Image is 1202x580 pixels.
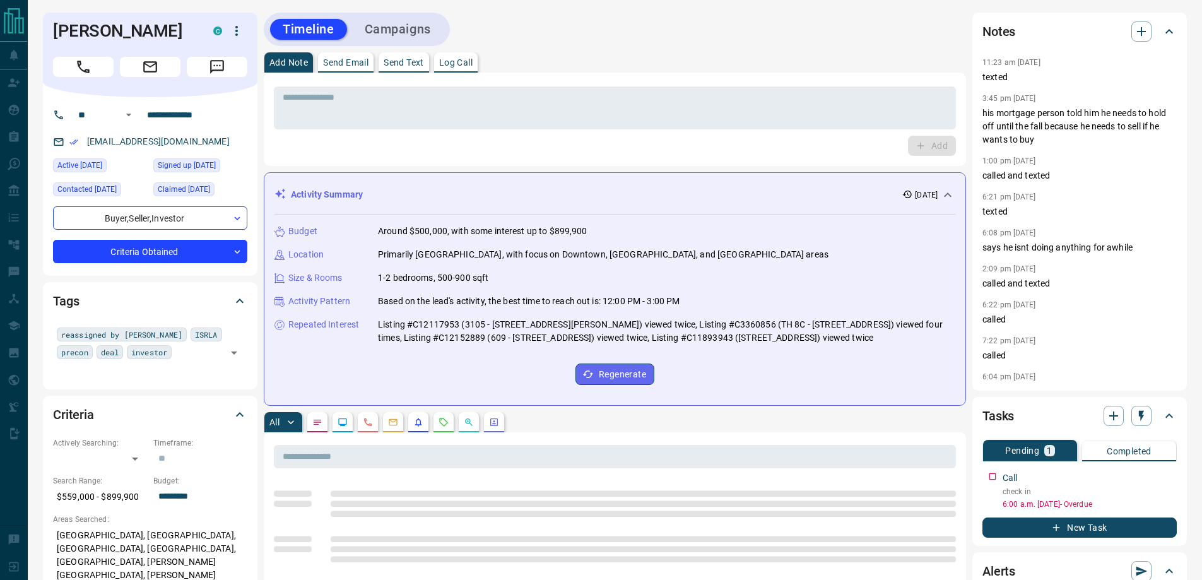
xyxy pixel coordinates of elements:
[53,206,247,230] div: Buyer , Seller , Investor
[225,344,243,362] button: Open
[982,58,1040,67] p: 11:23 am [DATE]
[439,58,473,67] p: Log Call
[1003,486,1177,497] p: check in
[153,158,247,176] div: Fri Jan 20 2017
[53,240,247,263] div: Criteria Obtained
[57,183,117,196] span: Contacted [DATE]
[53,487,147,507] p: $559,000 - $899,900
[120,57,180,77] span: Email
[1003,499,1177,510] p: 6:00 a.m. [DATE] - Overdue
[982,107,1177,146] p: his mortgage person told him he needs to hold off until the fall because he needs to sell if he w...
[413,417,423,427] svg: Listing Alerts
[982,157,1036,165] p: 1:00 pm [DATE]
[153,437,247,449] p: Timeframe:
[982,406,1014,426] h2: Tasks
[288,248,324,261] p: Location
[274,183,955,206] div: Activity Summary[DATE]
[378,271,488,285] p: 1-2 bedrooms, 500-900 sqft
[384,58,424,67] p: Send Text
[982,94,1036,103] p: 3:45 pm [DATE]
[982,192,1036,201] p: 6:21 pm [DATE]
[464,417,474,427] svg: Opportunities
[53,437,147,449] p: Actively Searching:
[1005,446,1039,455] p: Pending
[982,401,1177,431] div: Tasks
[982,205,1177,218] p: texted
[982,16,1177,47] div: Notes
[363,417,373,427] svg: Calls
[378,225,587,238] p: Around $500,000, with some interest up to $899,900
[288,225,317,238] p: Budget
[288,271,343,285] p: Size & Rooms
[53,405,94,425] h2: Criteria
[53,399,247,430] div: Criteria
[269,418,280,427] p: All
[982,264,1036,273] p: 2:09 pm [DATE]
[288,318,359,331] p: Repeated Interest
[158,159,216,172] span: Signed up [DATE]
[352,19,444,40] button: Campaigns
[269,58,308,67] p: Add Note
[53,57,114,77] span: Call
[1107,447,1152,456] p: Completed
[61,328,182,341] span: reassigned by [PERSON_NAME]
[288,295,350,308] p: Activity Pattern
[61,346,88,358] span: precon
[439,417,449,427] svg: Requests
[982,349,1177,362] p: called
[323,58,368,67] p: Send Email
[489,417,499,427] svg: Agent Actions
[195,328,218,341] span: ISRLA
[69,138,78,146] svg: Email Verified
[378,248,828,261] p: Primarily [GEOGRAPHIC_DATA], with focus on Downtown, [GEOGRAPHIC_DATA], and [GEOGRAPHIC_DATA] areas
[1047,446,1052,455] p: 1
[982,313,1177,326] p: called
[982,228,1036,237] p: 6:08 pm [DATE]
[187,57,247,77] span: Message
[312,417,322,427] svg: Notes
[53,182,147,200] div: Mon May 06 2024
[158,183,210,196] span: Claimed [DATE]
[53,475,147,487] p: Search Range:
[131,346,167,358] span: investor
[53,514,247,525] p: Areas Searched:
[53,286,247,316] div: Tags
[338,417,348,427] svg: Lead Browsing Activity
[101,346,119,358] span: deal
[982,300,1036,309] p: 6:22 pm [DATE]
[982,241,1177,254] p: says he isnt doing anything for awhile
[57,159,102,172] span: Active [DATE]
[982,336,1036,345] p: 7:22 pm [DATE]
[982,277,1177,290] p: called and texted
[121,107,136,122] button: Open
[982,21,1015,42] h2: Notes
[53,21,194,41] h1: [PERSON_NAME]
[1003,471,1018,485] p: Call
[982,518,1177,538] button: New Task
[378,295,680,308] p: Based on the lead's activity, the best time to reach out is: 12:00 PM - 3:00 PM
[270,19,347,40] button: Timeline
[53,291,79,311] h2: Tags
[378,318,955,345] p: Listing #C12117953 (3105 - [STREET_ADDRESS][PERSON_NAME]) viewed twice, Listing #C3360856 (TH 8C ...
[982,169,1177,182] p: called and texted
[213,27,222,35] div: condos.ca
[153,475,247,487] p: Budget:
[982,372,1036,381] p: 6:04 pm [DATE]
[575,364,654,385] button: Regenerate
[53,158,147,176] div: Fri Sep 05 2025
[982,71,1177,84] p: texted
[291,188,363,201] p: Activity Summary
[153,182,247,200] div: Sat Mar 09 2024
[915,189,938,201] p: [DATE]
[388,417,398,427] svg: Emails
[87,136,230,146] a: [EMAIL_ADDRESS][DOMAIN_NAME]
